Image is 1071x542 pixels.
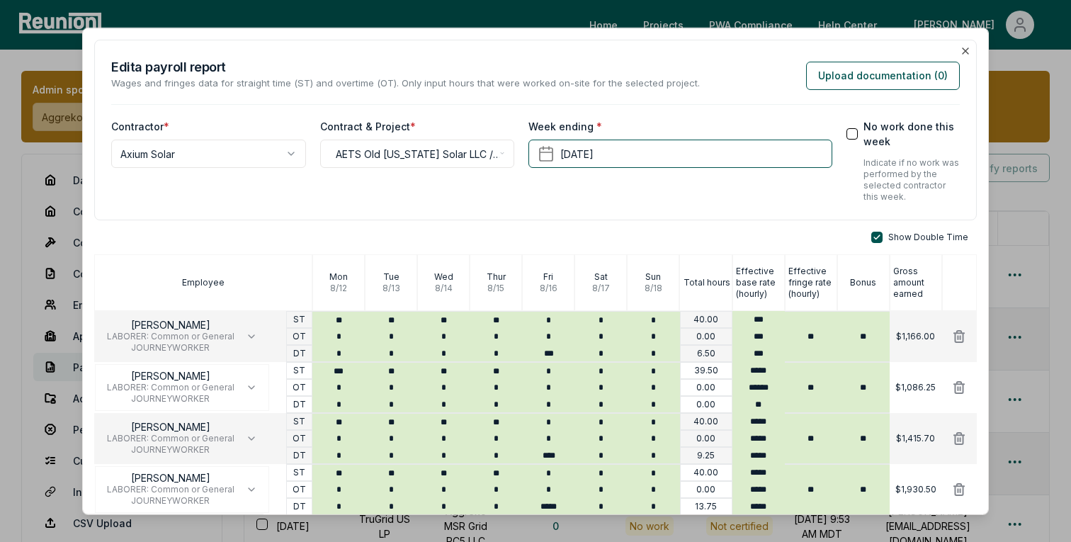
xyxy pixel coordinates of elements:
span: LABORER: Common or General [107,433,234,444]
button: [DATE] [528,140,832,168]
p: Mon [329,271,348,283]
p: 0.00 [696,399,715,410]
p: [PERSON_NAME] [107,371,234,382]
p: 8 / 17 [592,283,610,294]
p: Fri [543,271,553,283]
label: Contract & Project [320,119,416,134]
p: Employee [182,277,225,288]
p: 13.75 [695,501,717,512]
p: 6.50 [697,348,715,359]
span: JOURNEYWORKER [107,495,234,507]
label: Contractor [111,119,169,134]
p: Gross amount earned [893,266,941,300]
p: 8 / 18 [645,283,662,294]
p: Total hours [684,277,730,288]
span: LABORER: Common or General [107,331,234,342]
p: 8 / 12 [330,283,347,294]
p: Effective base rate (hourly) [736,266,784,300]
p: 0.00 [696,484,715,495]
p: $1,930.50 [895,484,936,495]
p: Wages and fringes data for straight time (ST) and overtime (OT). Only input hours that were worke... [111,76,700,90]
p: OT [293,433,306,444]
p: 8 / 14 [435,283,453,294]
span: Show Double Time [888,232,968,243]
label: Week ending [528,119,602,134]
p: OT [293,331,306,342]
p: DT [293,348,306,359]
p: Thur [487,271,506,283]
p: ST [293,365,305,376]
p: $1,086.25 [895,382,936,393]
p: Effective fringe rate (hourly) [788,266,837,300]
span: LABORER: Common or General [107,484,234,495]
label: No work done this week [863,119,960,149]
p: $1,415.70 [896,433,935,444]
p: Sun [645,271,661,283]
p: 39.50 [694,365,718,376]
h2: Edit a payroll report [111,57,700,76]
p: DT [293,501,306,512]
p: DT [293,399,306,410]
p: Wed [434,271,453,283]
p: 40.00 [693,467,718,478]
p: Indicate if no work was performed by the selected contractor this week. [863,157,960,203]
p: ST [293,416,305,427]
p: 0.00 [696,331,715,342]
p: DT [293,450,306,461]
span: LABORER: Common or General [107,382,234,393]
span: JOURNEYWORKER [107,444,234,456]
p: ST [293,467,305,478]
p: 40.00 [693,314,718,325]
p: OT [293,382,306,393]
p: 8 / 13 [382,283,400,294]
p: $1,166.00 [896,331,935,342]
p: 8 / 15 [487,283,504,294]
p: 40.00 [693,416,718,427]
p: 0.00 [696,433,715,444]
span: JOURNEYWORKER [107,393,234,405]
p: OT [293,484,306,495]
p: Tue [383,271,399,283]
button: Upload documentation (0) [806,61,960,89]
p: ST [293,314,305,325]
p: Bonus [850,277,876,288]
p: 0.00 [696,382,715,393]
p: 8 / 16 [540,283,557,294]
p: [PERSON_NAME] [107,473,234,484]
p: [PERSON_NAME] [107,422,234,433]
p: [PERSON_NAME] [107,320,234,331]
p: 9.25 [697,450,715,461]
span: JOURNEYWORKER [107,342,234,354]
p: Sat [594,271,608,283]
